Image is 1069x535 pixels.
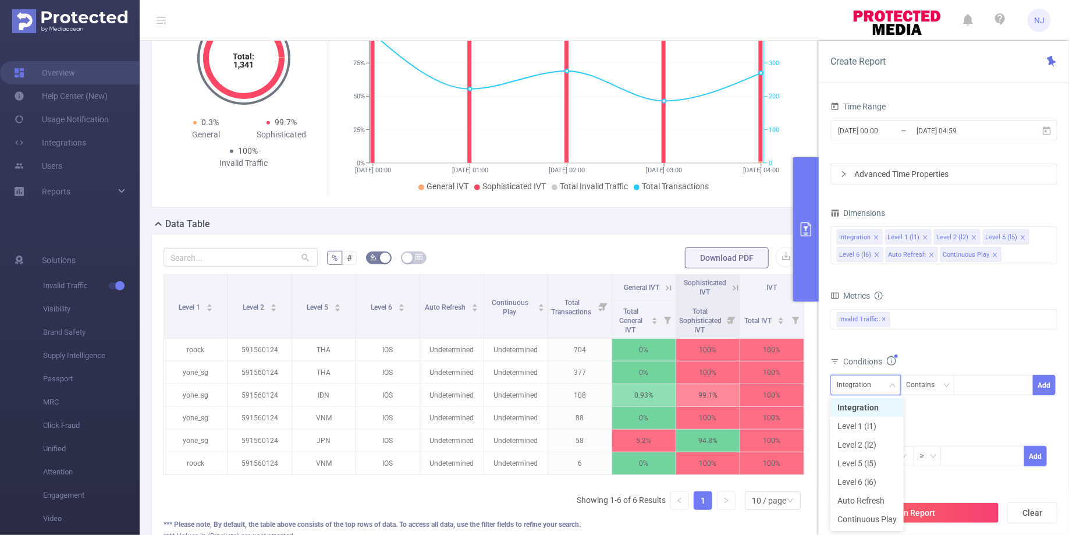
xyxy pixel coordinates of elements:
i: icon: caret-down [398,307,404,310]
li: Integration [837,229,883,245]
input: Start date [837,123,931,139]
tspan: 200 [769,93,779,101]
i: icon: caret-down [538,307,545,310]
tspan: [DATE] 00:00 [355,166,391,174]
tspan: 50% [353,93,365,101]
li: Showing 1-6 of 6 Results [577,491,666,510]
i: icon: down [943,382,950,390]
span: Level 6 [371,303,394,311]
p: yone_sg [164,362,228,384]
i: icon: caret-up [652,316,658,319]
div: Level 6 (l6) [839,247,871,263]
div: Sort [270,302,277,309]
span: Create Report [830,56,886,67]
tspan: 25% [353,126,365,134]
span: Total IVT [745,317,774,325]
i: icon: info-circle [887,356,896,366]
span: Reports [42,187,70,196]
span: Total Transactions [642,182,709,191]
div: Level 5 (l5) [985,230,1017,245]
p: yone_sg [164,430,228,452]
span: Level 2 [243,303,266,311]
p: Undetermined [420,407,484,429]
i: icon: caret-up [206,302,212,306]
div: Contains [907,375,943,395]
p: Undetermined [484,362,548,384]
li: Level 1 (l1) [885,229,932,245]
span: Total Sophisticated IVT [679,307,722,334]
p: 100% [740,339,804,361]
i: Filter menu [787,301,804,338]
div: Integration [839,230,871,245]
span: Sophisticated IVT [482,182,546,191]
p: IDN [292,384,356,406]
p: JPN [292,430,356,452]
p: 0% [612,452,676,474]
i: icon: caret-up [270,302,276,306]
li: Level 6 (l6) [837,247,883,262]
i: icon: caret-down [472,307,478,310]
i: icon: close [1020,235,1026,242]
tspan: Total: [233,52,255,61]
p: 0% [612,362,676,384]
span: Video [43,507,140,530]
span: Continuous Play [492,299,529,316]
li: Next Page [717,491,736,510]
i: Filter menu [723,301,740,338]
p: 0.93% [612,384,676,406]
div: Continuous Play [943,247,989,263]
span: Total General IVT [620,307,643,334]
span: ✕ [882,313,887,327]
button: Clear [1007,502,1057,523]
i: icon: close [929,252,935,259]
i: icon: down [889,382,896,390]
a: Help Center (New) [14,84,108,108]
a: Users [14,154,62,178]
p: yone_sg [164,407,228,429]
p: 100% [676,362,740,384]
input: End date [915,123,1010,139]
span: Dimensions [830,208,885,218]
a: Usage Notification [14,108,109,131]
i: icon: close [971,235,977,242]
div: icon: rightAdvanced Time Properties [831,164,1057,184]
i: icon: caret-up [538,302,545,306]
span: Passport [43,367,140,391]
p: 6 [548,452,612,474]
i: icon: caret-down [206,307,212,310]
p: IOS [356,384,420,406]
span: MRC [43,391,140,414]
li: Continuous Play [940,247,1001,262]
span: NJ [1034,9,1045,32]
tspan: [DATE] 02:00 [549,166,585,174]
button: Download PDF [685,247,769,268]
span: Supply Intelligence [43,344,140,367]
p: IOS [356,407,420,429]
a: 1 [694,492,712,509]
a: Overview [14,61,75,84]
tspan: 0 [769,160,772,167]
li: Level 2 (l2) [830,435,904,454]
div: Sort [538,302,545,309]
div: Sort [651,316,658,323]
p: Undetermined [420,452,484,474]
p: 100% [740,407,804,429]
div: Level 2 (l2) [936,230,968,245]
span: Invalid Traffic [43,274,140,297]
i: icon: close [992,252,998,259]
i: icon: down [930,453,937,461]
p: yone_sg [164,384,228,406]
i: Filter menu [659,301,676,338]
tspan: 100 [769,126,779,134]
span: Brand Safety [43,321,140,344]
p: Undetermined [484,384,548,406]
i: icon: caret-up [398,302,404,306]
span: 0.3% [201,118,219,127]
p: 591560124 [228,339,292,361]
p: Undetermined [420,339,484,361]
p: 100% [676,339,740,361]
i: icon: bg-colors [370,254,377,261]
i: icon: close [874,252,880,259]
div: Integration [837,375,879,395]
span: Solutions [42,249,76,272]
